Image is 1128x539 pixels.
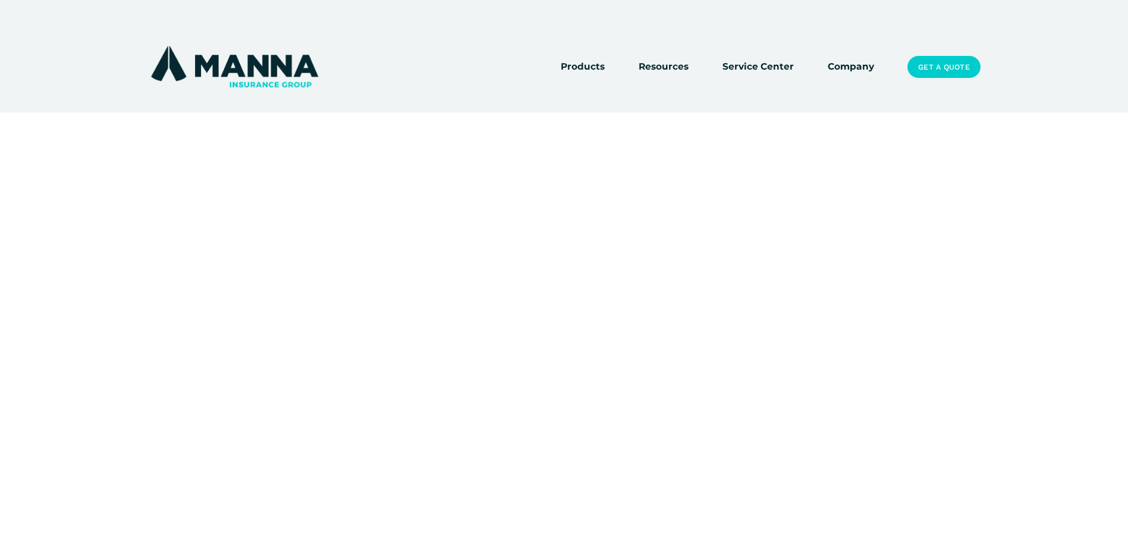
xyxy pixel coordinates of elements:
a: Company [828,58,874,75]
a: Service Center [722,58,794,75]
span: Products [561,59,605,74]
a: folder dropdown [639,58,689,75]
span: Resources [639,59,689,74]
a: folder dropdown [561,58,605,75]
a: Get a Quote [907,56,980,79]
img: Manna Insurance Group [148,43,321,90]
